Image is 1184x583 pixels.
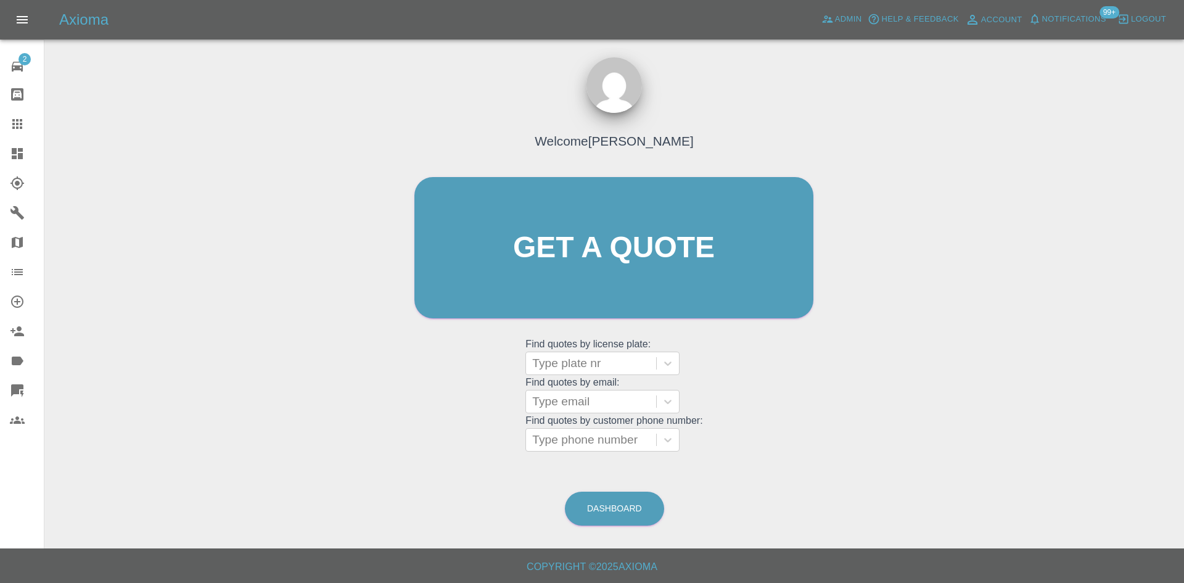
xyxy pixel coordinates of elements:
[881,12,958,27] span: Help & Feedback
[414,177,813,318] a: Get a quote
[962,10,1026,30] a: Account
[1042,12,1106,27] span: Notifications
[1026,10,1109,29] button: Notifications
[565,492,664,526] a: Dashboard
[525,377,702,413] grid: Find quotes by email:
[535,131,693,151] h4: Welcome [PERSON_NAME]
[981,13,1022,27] span: Account
[7,5,37,35] button: Open drawer
[525,339,702,375] grid: Find quotes by license plate:
[1114,10,1169,29] button: Logout
[525,415,702,452] grid: Find quotes by customer phone number:
[59,10,109,30] h5: Axioma
[586,57,642,113] img: ...
[818,10,865,29] a: Admin
[835,12,862,27] span: Admin
[1100,6,1119,19] span: 99+
[1131,12,1166,27] span: Logout
[18,53,31,65] span: 2
[10,558,1174,576] h6: Copyright © 2025 Axioma
[865,10,961,29] button: Help & Feedback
